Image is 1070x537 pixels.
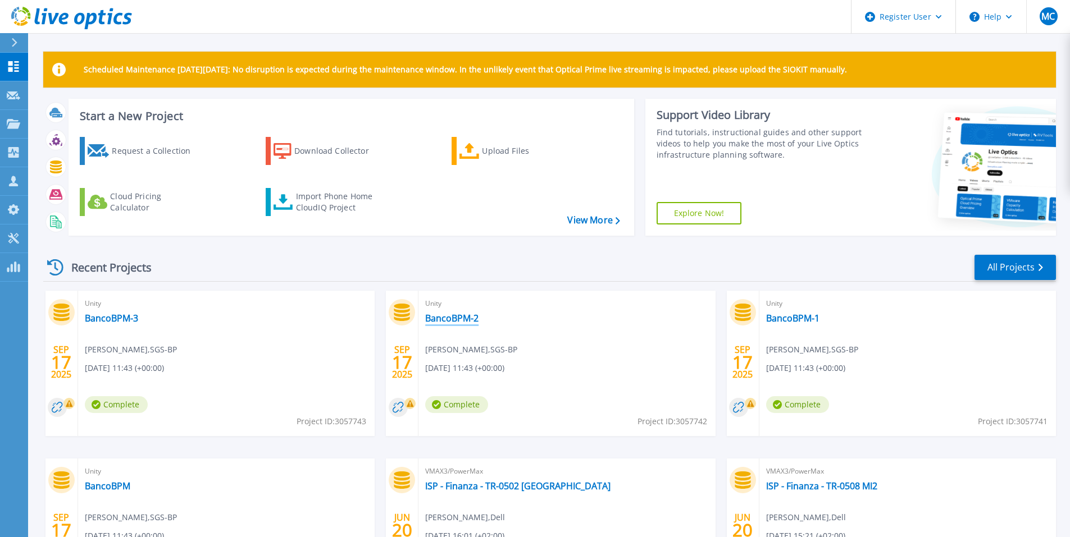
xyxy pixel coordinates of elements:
[85,362,164,374] span: [DATE] 11:43 (+00:00)
[85,297,368,310] span: Unity
[482,140,572,162] div: Upload Files
[766,343,858,356] span: [PERSON_NAME] , SGS-BP
[1041,12,1055,21] span: MC
[392,525,412,535] span: 20
[657,127,866,160] div: Find tutorials, instructional guides and other support videos to help you make the most of your L...
[84,65,847,74] p: Scheduled Maintenance [DATE][DATE]: No disruption is expected during the maintenance window. In t...
[766,313,819,324] a: BancoBPM-1
[112,140,202,162] div: Request a Collection
[452,137,577,165] a: Upload Files
[80,137,205,165] a: Request a Collection
[294,140,384,162] div: Download Collector
[51,342,72,383] div: SEP 2025
[425,465,708,478] span: VMAX3/PowerMax
[425,313,479,324] a: BancoBPM-2
[51,525,71,535] span: 17
[392,357,412,367] span: 17
[766,480,877,492] a: ISP - Finanza - TR-0508 MI2
[391,342,413,383] div: SEP 2025
[85,313,138,324] a: BancoBPM-3
[766,297,1049,310] span: Unity
[657,202,742,224] a: Explore Now!
[425,480,611,492] a: ISP - Finanza - TR-0502 [GEOGRAPHIC_DATA]
[85,396,148,413] span: Complete
[766,362,845,374] span: [DATE] 11:43 (+00:00)
[85,511,177,524] span: [PERSON_NAME] , SGS-BP
[425,396,488,413] span: Complete
[732,342,753,383] div: SEP 2025
[297,415,366,428] span: Project ID: 3057743
[425,297,708,310] span: Unity
[567,215,620,226] a: View More
[80,188,205,216] a: Cloud Pricing Calculator
[732,525,753,535] span: 20
[425,511,505,524] span: [PERSON_NAME] , Dell
[43,254,167,281] div: Recent Projects
[657,108,866,122] div: Support Video Library
[85,343,177,356] span: [PERSON_NAME] , SGS-BP
[766,465,1049,478] span: VMAX3/PowerMax
[766,396,829,413] span: Complete
[425,362,504,374] span: [DATE] 11:43 (+00:00)
[425,343,517,356] span: [PERSON_NAME] , SGS-BP
[266,137,391,165] a: Download Collector
[978,415,1048,428] span: Project ID: 3057741
[110,191,200,213] div: Cloud Pricing Calculator
[51,357,71,367] span: 17
[80,110,620,122] h3: Start a New Project
[975,255,1056,280] a: All Projects
[638,415,707,428] span: Project ID: 3057742
[85,480,130,492] a: BancoBPM
[85,465,368,478] span: Unity
[296,191,384,213] div: Import Phone Home CloudIQ Project
[732,357,753,367] span: 17
[766,511,846,524] span: [PERSON_NAME] , Dell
